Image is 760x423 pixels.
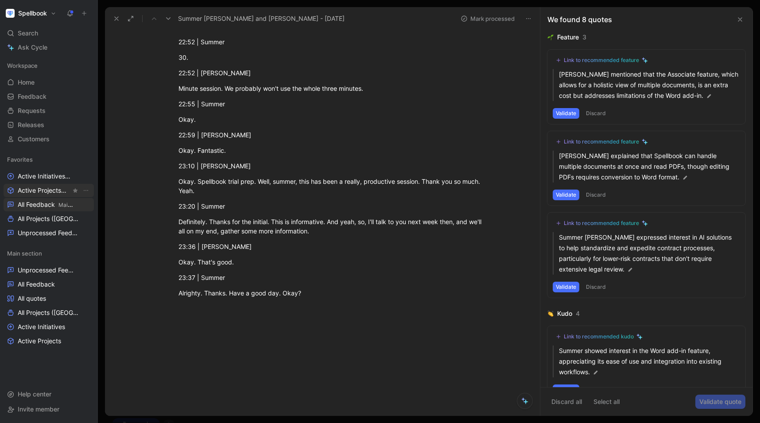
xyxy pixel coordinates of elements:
div: 23:36 | [PERSON_NAME] [178,242,485,251]
span: Unprocessed Feedback [18,229,79,238]
span: Customers [18,135,50,144]
div: 22:55 | Summer [178,99,485,109]
a: Active InitiativesMain section [4,170,94,183]
div: Definitely. Thanks for the initial. This is informative. And yeah, so, I'll talk to you next week... [178,217,485,236]
div: We found 8 quotes [547,14,612,25]
div: 23:10 | [PERSON_NAME] [178,161,485,171]
span: Favorites [7,155,33,164]
a: Unprocessed Feedback [4,264,94,277]
img: pen.svg [682,175,688,181]
button: Link to recommended feature [553,218,651,229]
img: pen.svg [593,369,599,376]
div: Okay. Fantastic. [178,146,485,155]
button: Validate [553,282,579,292]
span: Unprocessed Feedback [18,266,74,275]
span: Requests [18,106,46,115]
div: Kudo [557,308,572,319]
a: Active Initiatives [4,320,94,334]
button: Validate [553,384,579,395]
div: Main section [4,247,94,260]
span: Feedback [18,92,47,101]
div: 22:52 | [PERSON_NAME] [178,68,485,78]
div: Help center [4,388,94,401]
a: Customers [4,132,94,146]
img: 🌱 [547,34,554,40]
span: Ask Cycle [18,42,47,53]
p: Summer [PERSON_NAME] expressed interest in AI solutions to help standardize and expedite contract... [559,232,740,275]
span: Workspace [7,61,38,70]
span: All Projects ([GEOGRAPHIC_DATA]) [18,214,81,224]
button: Validate [553,190,579,200]
button: Link to recommended feature [553,136,651,147]
button: Discard [583,384,609,395]
button: Link to recommended feature [553,55,651,66]
span: Invite member [18,405,59,413]
button: Link to recommended kudo [553,331,646,342]
div: Favorites [4,153,94,166]
div: Alrighty. Thanks. Have a good day. Okay? [178,288,485,298]
button: SpellbookSpellbook [4,7,58,19]
p: [PERSON_NAME] mentioned that the Associate feature, which allows for a holistic view of multiple ... [559,69,740,101]
span: Active Initiatives [18,322,65,331]
div: 22:52 | Summer [178,37,485,47]
img: pen.svg [706,93,712,99]
button: Validate quote [695,395,745,409]
div: Link to recommended feature [564,57,639,64]
a: All Feedback [4,278,94,291]
a: Feedback [4,90,94,103]
div: Search [4,27,94,40]
button: Validate [553,108,579,119]
p: [PERSON_NAME] explained that Spellbook can handle multiple documents at once and read PDFs, thoug... [559,151,740,182]
a: Ask Cycle [4,41,94,54]
div: Okay. That's good. [178,257,485,267]
img: Spellbook [6,9,15,18]
img: 👏 [547,310,554,317]
span: Home [18,78,35,87]
a: Requests [4,104,94,117]
span: All Feedback [18,280,55,289]
span: Main section [58,202,90,208]
p: Summer showed interest in the Word add-in feature, appreciating its ease of use and integration i... [559,345,740,377]
div: 22:59 | [PERSON_NAME] [178,130,485,140]
span: All Projects ([GEOGRAPHIC_DATA]) [18,308,78,317]
img: pen.svg [627,267,633,273]
button: Discard [583,282,609,292]
a: All Projects ([GEOGRAPHIC_DATA]) [4,306,94,319]
span: Summer [PERSON_NAME] and [PERSON_NAME] - [DATE] [178,13,345,24]
div: Link to recommended feature [564,220,639,227]
a: Active Projects [4,334,94,348]
a: Active ProjectsMain sectionView actions [4,184,94,197]
div: 23:37 | Summer [178,273,485,282]
span: Active Projects [18,186,71,195]
div: 4 [576,308,580,319]
div: Feature [557,32,579,43]
div: 23:20 | Summer [178,202,485,211]
button: Discard [583,108,609,119]
span: Search [18,28,38,39]
a: All quotes [4,292,94,305]
a: Releases [4,118,94,132]
h1: Spellbook [18,9,47,17]
div: Invite member [4,403,94,416]
button: Discard all [547,395,586,409]
span: Active Projects [18,337,61,345]
div: Minute session. We probably won't use the whole three minutes. [178,84,485,93]
button: View actions [81,186,90,195]
a: All Projects ([GEOGRAPHIC_DATA]) [4,212,94,225]
button: Discard [583,190,609,200]
div: Okay. Spellbook trial prep. Well, summer, this has been a really, productive session. Thank you s... [178,177,485,195]
span: All quotes [18,294,46,303]
div: 3 [582,32,586,43]
a: Home [4,76,94,89]
div: Link to recommended feature [564,138,639,145]
div: Link to recommended kudo [564,333,634,340]
div: 30. [178,53,485,62]
span: Main section [7,249,42,258]
div: Okay. [178,115,485,124]
div: Main sectionUnprocessed FeedbackAll FeedbackAll quotesAll Projects ([GEOGRAPHIC_DATA])Active Init... [4,247,94,348]
a: Unprocessed Feedback [4,226,94,240]
div: Workspace [4,59,94,72]
span: Releases [18,120,44,129]
button: Mark processed [457,12,519,25]
span: Help center [18,390,51,398]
